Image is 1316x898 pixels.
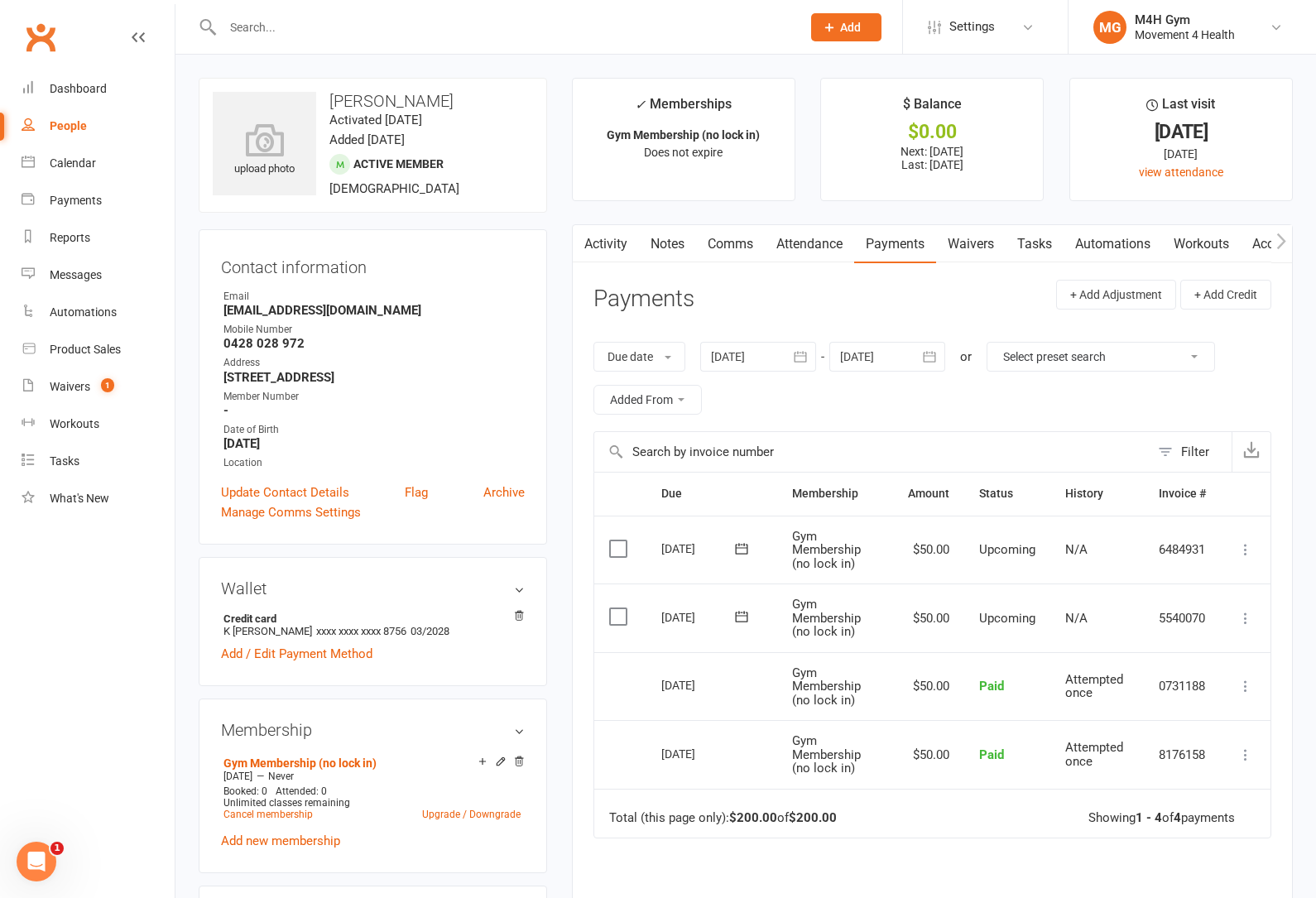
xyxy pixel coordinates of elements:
strong: Gym Membership (no lock in) [607,128,760,142]
a: Workouts [1162,225,1241,263]
span: [DEMOGRAPHIC_DATA] [329,181,459,196]
i: ✓ [635,97,646,113]
th: Status [964,473,1050,515]
a: What's New [22,480,175,517]
td: 6484931 [1144,516,1221,584]
a: Archive [483,483,525,502]
div: Location [223,455,525,471]
div: Workouts [50,417,99,430]
span: Never [268,771,294,782]
a: Tasks [1006,225,1064,263]
div: Filter [1181,442,1209,462]
a: Gym Membership (no lock in) [223,756,377,770]
td: $50.00 [893,583,964,652]
div: Member Number [223,389,525,405]
td: 0731188 [1144,652,1221,721]
div: [DATE] [1085,123,1277,141]
a: Automations [22,294,175,331]
span: Paid [979,679,1004,694]
div: [DATE] [1085,145,1277,163]
div: Product Sales [50,343,121,356]
p: Next: [DATE] Last: [DATE] [836,145,1028,171]
div: MG [1093,11,1126,44]
time: Added [DATE] [329,132,405,147]
strong: 1 - 4 [1136,810,1162,825]
button: Added From [593,385,702,415]
input: Search by invoice number [594,432,1150,472]
div: Total (this page only): of [609,811,837,825]
a: Upgrade / Downgrade [422,809,521,820]
a: Messages [22,257,175,294]
div: People [50,119,87,132]
a: Comms [696,225,765,263]
div: — [219,770,525,783]
div: upload photo [213,123,316,178]
a: Reports [22,219,175,257]
a: Waivers 1 [22,368,175,406]
a: view attendance [1139,166,1223,179]
a: Manage Comms Settings [221,502,361,522]
span: Unlimited classes remaining [223,797,350,809]
a: Dashboard [22,70,175,108]
span: xxxx xxxx xxxx 8756 [316,625,406,637]
a: Workouts [22,406,175,443]
a: Cancel membership [223,809,313,820]
a: Waivers [936,225,1006,263]
button: Add [811,13,881,41]
th: History [1050,473,1144,515]
a: Payments [854,225,936,263]
div: What's New [50,492,109,505]
div: Messages [50,268,102,281]
a: Calendar [22,145,175,182]
div: Dashboard [50,82,107,95]
strong: $200.00 [789,810,837,825]
span: Does not expire [644,146,723,159]
span: Attempted once [1065,740,1123,769]
a: Update Contact Details [221,483,349,502]
iframe: Intercom live chat [17,842,56,881]
td: 5540070 [1144,583,1221,652]
button: + Add Adjustment [1056,280,1176,310]
h3: Wallet [221,579,525,598]
span: 03/2028 [411,625,449,637]
a: Flag [405,483,428,502]
button: Due date [593,342,685,372]
h3: [PERSON_NAME] [213,92,533,110]
a: Product Sales [22,331,175,368]
span: Booked: 0 [223,785,267,797]
span: Gym Membership (no lock in) [792,597,861,639]
a: Clubworx [20,17,61,58]
td: $50.00 [893,720,964,789]
div: $ Balance [903,94,962,123]
div: [DATE] [661,672,737,698]
th: Due [646,473,777,515]
strong: Credit card [223,612,516,625]
span: Gym Membership (no lock in) [792,733,861,776]
div: Automations [50,305,117,319]
span: Gym Membership (no lock in) [792,665,861,708]
a: Activity [573,225,639,263]
td: 8176158 [1144,720,1221,789]
span: Upcoming [979,542,1035,557]
th: Membership [777,473,893,515]
h3: Payments [593,286,694,312]
time: Activated [DATE] [329,113,422,127]
div: $0.00 [836,123,1028,141]
input: Search... [218,16,790,39]
h3: Contact information [221,252,525,276]
strong: [EMAIL_ADDRESS][DOMAIN_NAME] [223,303,525,318]
div: Showing of payments [1088,811,1235,825]
span: Active member [353,157,444,170]
div: Memberships [635,94,732,124]
a: People [22,108,175,145]
span: Attempted once [1065,672,1123,701]
span: Upcoming [979,611,1035,626]
strong: $200.00 [729,810,777,825]
a: Tasks [22,443,175,480]
a: Payments [22,182,175,219]
span: N/A [1065,542,1088,557]
h3: Membership [221,721,525,739]
li: K [PERSON_NAME] [221,610,525,640]
button: Filter [1150,432,1232,472]
div: Email [223,289,525,305]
